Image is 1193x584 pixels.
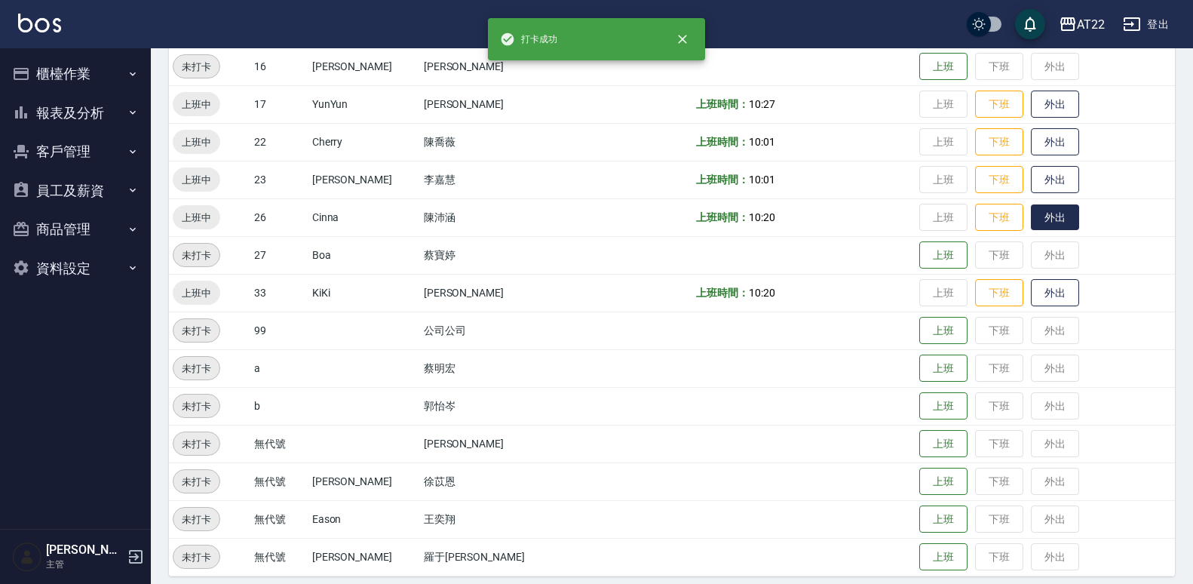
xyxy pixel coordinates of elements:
button: AT22 [1053,9,1111,40]
span: 10:01 [749,174,775,186]
button: 上班 [919,468,968,496]
button: 上班 [919,506,968,533]
button: 外出 [1031,279,1079,307]
td: KiKi [308,274,420,312]
b: 上班時間： [696,136,749,148]
td: Eason [308,500,420,538]
button: 上班 [919,543,968,571]
span: 上班中 [173,134,220,150]
td: 郭怡岑 [420,387,581,425]
td: 羅于[PERSON_NAME] [420,538,581,576]
td: 16 [250,48,308,85]
span: 10:27 [749,98,775,110]
p: 主管 [46,558,123,571]
td: [PERSON_NAME] [420,274,581,312]
b: 上班時間： [696,211,749,223]
td: b [250,387,308,425]
td: [PERSON_NAME] [308,538,420,576]
span: 未打卡 [173,549,219,565]
td: [PERSON_NAME] [308,48,420,85]
button: 上班 [919,355,968,383]
td: 陳沛涵 [420,198,581,236]
button: 商品管理 [6,210,145,249]
button: 上班 [919,392,968,420]
td: 蔡明宏 [420,349,581,387]
button: 櫃檯作業 [6,54,145,94]
span: 打卡成功 [500,32,557,47]
span: 上班中 [173,97,220,112]
span: 未打卡 [173,512,219,527]
td: 33 [250,274,308,312]
td: 徐苡恩 [420,463,581,500]
button: 外出 [1031,204,1079,231]
span: 上班中 [173,285,220,301]
button: 下班 [975,204,1023,232]
td: a [250,349,308,387]
span: 上班中 [173,210,220,226]
td: 26 [250,198,308,236]
button: 上班 [919,241,968,269]
b: 上班時間： [696,174,749,186]
td: YunYun [308,85,420,123]
span: 10:20 [749,211,775,223]
span: 未打卡 [173,323,219,339]
span: 10:01 [749,136,775,148]
button: 外出 [1031,128,1079,156]
button: 下班 [975,128,1023,156]
button: save [1015,9,1045,39]
span: 上班中 [173,172,220,188]
button: 外出 [1031,166,1079,194]
span: 未打卡 [173,436,219,452]
img: Logo [18,14,61,32]
td: 無代號 [250,425,308,463]
div: AT22 [1077,15,1105,34]
td: 王奕翔 [420,500,581,538]
button: 報表及分析 [6,94,145,133]
td: [PERSON_NAME] [420,48,581,85]
td: [PERSON_NAME] [420,85,581,123]
td: Cherry [308,123,420,161]
td: 李嘉慧 [420,161,581,198]
button: 上班 [919,317,968,345]
td: 無代號 [250,538,308,576]
td: Boa [308,236,420,274]
td: 22 [250,123,308,161]
button: 上班 [919,430,968,458]
span: 10:20 [749,287,775,299]
td: [PERSON_NAME] [308,161,420,198]
span: 未打卡 [173,361,219,377]
td: 無代號 [250,463,308,500]
button: 客戶管理 [6,132,145,171]
span: 未打卡 [173,247,219,263]
button: 資料設定 [6,249,145,288]
td: 27 [250,236,308,274]
img: Person [12,542,42,572]
td: Cinna [308,198,420,236]
span: 未打卡 [173,398,219,414]
b: 上班時間： [696,98,749,110]
button: 上班 [919,53,968,81]
button: close [666,23,699,56]
td: 99 [250,312,308,349]
td: 無代號 [250,500,308,538]
h5: [PERSON_NAME] [46,543,123,558]
button: 下班 [975,91,1023,118]
button: 下班 [975,166,1023,194]
button: 登出 [1117,11,1175,38]
span: 未打卡 [173,474,219,490]
span: 未打卡 [173,59,219,75]
td: 公司公司 [420,312,581,349]
td: 蔡寶婷 [420,236,581,274]
td: 23 [250,161,308,198]
button: 下班 [975,279,1023,307]
td: 17 [250,85,308,123]
button: 外出 [1031,91,1079,118]
td: 陳喬薇 [420,123,581,161]
button: 員工及薪資 [6,171,145,211]
b: 上班時間： [696,287,749,299]
td: [PERSON_NAME] [420,425,581,463]
td: [PERSON_NAME] [308,463,420,500]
